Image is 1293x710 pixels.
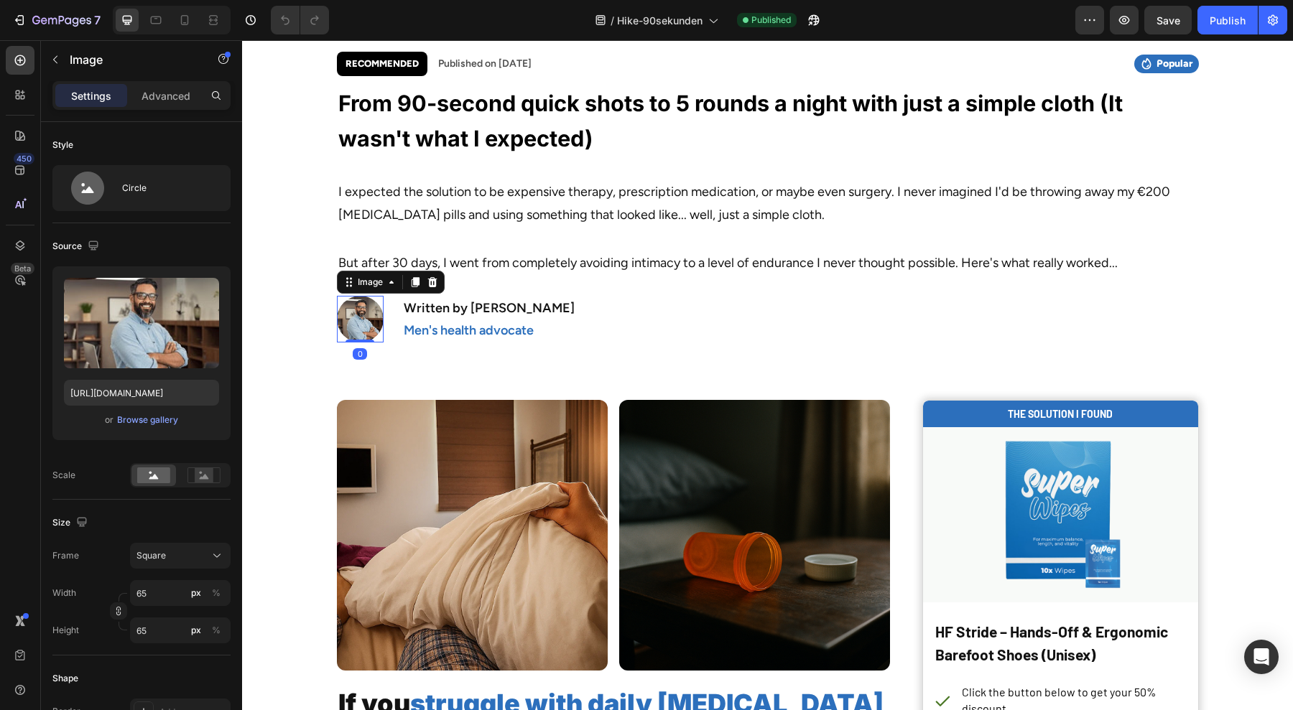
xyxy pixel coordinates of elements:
button: px [208,622,225,639]
span: / [611,13,614,28]
div: Shape [52,672,78,685]
button: Browse gallery [116,413,179,427]
span: Save [1157,14,1180,27]
span: Square [136,549,166,562]
button: % [187,584,205,602]
span: struggle with daily [MEDICAL_DATA] [168,648,641,679]
input: https://example.com/image.jpg [64,380,219,406]
iframe: Design area [242,40,1293,710]
button: px [208,584,225,602]
button: % [187,622,205,639]
span: Published [751,14,791,27]
button: Square [130,543,231,569]
label: Frame [52,549,79,562]
div: px [191,624,201,637]
div: Style [52,139,73,151]
div: 450 [14,153,34,164]
div: px [191,587,201,599]
input: px% [130,580,231,606]
img: gempages_568004197367153705-41a0a54d-6423-473c-be2b-57096a2eb342.png [747,396,889,553]
p: 7 [94,11,101,29]
div: Open Intercom Messenger [1244,640,1279,674]
div: % [212,624,221,637]
strong: THE SOLUTION I FOUND [766,368,871,380]
p: Settings [71,88,111,103]
span: or [105,411,113,429]
input: px% [130,617,231,643]
div: Browse gallery [117,414,178,426]
button: Save [1144,6,1192,34]
div: Size [52,513,91,533]
label: Width [52,587,76,599]
button: 7 [6,6,107,34]
p: Advanced [142,88,190,103]
h2: If you [95,645,648,682]
label: Height [52,624,79,637]
h2: HF Stride – Hands-Off & Ergonomic Barefoot Shoes (Unisex) [692,579,945,627]
div: Scale [52,469,75,482]
div: Undo/Redo [271,6,329,34]
span: Hike-90sekunden [617,13,703,28]
p: Click the button below to get your 50% discount [720,644,943,676]
div: % [212,587,221,599]
button: Publish [1197,6,1258,34]
img: preview-image [64,278,219,368]
div: Circle [122,172,210,205]
div: Publish [1210,13,1246,28]
div: Beta [11,263,34,274]
img: gempages_578977757858366233-d35c465e-95a1-498b-b388-ec737973d8f0.png [377,360,648,630]
p: Image [70,51,192,68]
div: Source [52,237,102,256]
